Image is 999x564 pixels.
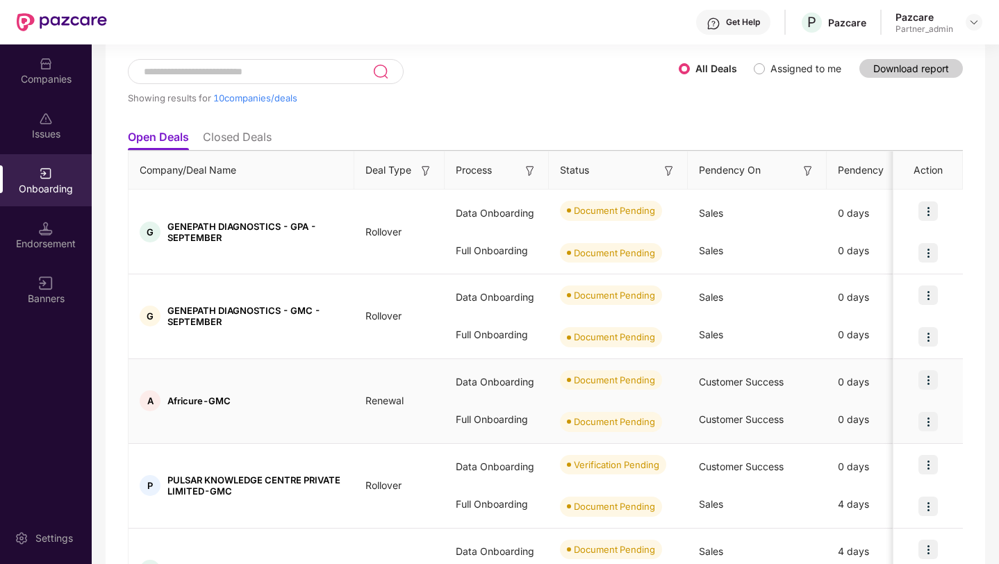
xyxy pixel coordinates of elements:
img: New Pazcare Logo [17,13,107,31]
div: G [140,306,160,326]
img: icon [918,201,938,221]
label: All Deals [695,63,737,74]
img: icon [918,243,938,263]
span: Deal Type [365,163,411,178]
img: svg+xml;base64,PHN2ZyBpZD0iRHJvcGRvd24tMzJ4MzIiIHhtbG5zPSJodHRwOi8vd3d3LnczLm9yZy8yMDAwL3N2ZyIgd2... [968,17,980,28]
img: svg+xml;base64,PHN2ZyB3aWR0aD0iMTYiIGhlaWdodD0iMTYiIHZpZXdCb3g9IjAgMCAxNiAxNiIgZmlsbD0ibm9uZSIgeG... [419,164,433,178]
span: Pendency [838,163,909,178]
div: Data Onboarding [445,194,549,232]
th: Company/Deal Name [129,151,354,190]
th: Pendency [827,151,931,190]
div: Showing results for [128,92,679,103]
img: icon [918,412,938,431]
div: Full Onboarding [445,401,549,438]
li: Closed Deals [203,130,272,150]
img: svg+xml;base64,PHN2ZyBpZD0iSXNzdWVzX2Rpc2FibGVkIiB4bWxucz0iaHR0cDovL3d3dy53My5vcmcvMjAwMC9zdmciIH... [39,112,53,126]
span: Rollover [354,479,413,491]
div: Verification Pending [574,458,659,472]
div: Data Onboarding [445,279,549,316]
img: svg+xml;base64,PHN2ZyB3aWR0aD0iMTQuNSIgaGVpZ2h0PSIxNC41IiB2aWV3Qm94PSIwIDAgMTYgMTYiIGZpbGw9Im5vbm... [39,222,53,235]
div: Document Pending [574,415,655,429]
img: svg+xml;base64,PHN2ZyBpZD0iSGVscC0zMngzMiIgeG1sbnM9Imh0dHA6Ly93d3cudzMub3JnLzIwMDAvc3ZnIiB3aWR0aD... [707,17,720,31]
img: svg+xml;base64,PHN2ZyB3aWR0aD0iMjQiIGhlaWdodD0iMjUiIHZpZXdCb3g9IjAgMCAyNCAyNSIgZmlsbD0ibm9uZSIgeG... [372,63,388,80]
div: Document Pending [574,499,655,513]
img: icon [918,455,938,474]
li: Open Deals [128,130,189,150]
div: Data Onboarding [445,363,549,401]
div: 0 days [827,363,931,401]
img: svg+xml;base64,PHN2ZyB3aWR0aD0iMTYiIGhlaWdodD0iMTYiIHZpZXdCb3g9IjAgMCAxNiAxNiIgZmlsbD0ibm9uZSIgeG... [801,164,815,178]
span: Rollover [354,310,413,322]
div: G [140,222,160,242]
img: svg+xml;base64,PHN2ZyBpZD0iU2V0dGluZy0yMHgyMCIgeG1sbnM9Imh0dHA6Ly93d3cudzMub3JnLzIwMDAvc3ZnIiB3aW... [15,531,28,545]
img: icon [918,285,938,305]
span: GENEPATH DIAGNOSTICS - GPA - SEPTEMBER [167,221,343,243]
span: Africure-GMC [167,395,231,406]
span: Rollover [354,226,413,238]
span: Customer Success [699,413,784,425]
div: P [140,475,160,496]
span: Sales [699,244,723,256]
span: PULSAR KNOWLEDGE CENTRE PRIVATE LIMITED-GMC [167,474,343,497]
img: svg+xml;base64,PHN2ZyBpZD0iQ29tcGFuaWVzIiB4bWxucz0iaHR0cDovL3d3dy53My5vcmcvMjAwMC9zdmciIHdpZHRoPS... [39,57,53,71]
div: Pazcare [828,16,866,29]
span: Sales [699,329,723,340]
div: Document Pending [574,204,655,217]
div: Get Help [726,17,760,28]
div: Document Pending [574,288,655,302]
span: Sales [699,498,723,510]
div: Settings [31,531,77,545]
span: Pendency On [699,163,761,178]
span: 10 companies/deals [213,92,297,103]
div: Full Onboarding [445,232,549,269]
div: A [140,390,160,411]
span: Status [560,163,589,178]
div: Document Pending [574,373,655,387]
img: icon [918,327,938,347]
div: Pazcare [895,10,953,24]
img: icon [918,497,938,516]
div: 0 days [827,316,931,354]
div: Data Onboarding [445,448,549,486]
label: Assigned to me [770,63,841,74]
div: Full Onboarding [445,316,549,354]
div: 0 days [827,448,931,486]
span: Sales [699,291,723,303]
span: Sales [699,207,723,219]
span: Sales [699,545,723,557]
img: icon [918,540,938,559]
div: 0 days [827,401,931,438]
span: Customer Success [699,461,784,472]
span: Renewal [354,395,415,406]
img: svg+xml;base64,PHN2ZyB3aWR0aD0iMTYiIGhlaWdodD0iMTYiIHZpZXdCb3g9IjAgMCAxNiAxNiIgZmlsbD0ibm9uZSIgeG... [662,164,676,178]
div: Document Pending [574,246,655,260]
th: Action [893,151,963,190]
div: 4 days [827,486,931,523]
span: P [807,14,816,31]
img: svg+xml;base64,PHN2ZyB3aWR0aD0iMTYiIGhlaWdodD0iMTYiIHZpZXdCb3g9IjAgMCAxNiAxNiIgZmlsbD0ibm9uZSIgeG... [523,164,537,178]
span: Process [456,163,492,178]
img: svg+xml;base64,PHN2ZyB3aWR0aD0iMjAiIGhlaWdodD0iMjAiIHZpZXdCb3g9IjAgMCAyMCAyMCIgZmlsbD0ibm9uZSIgeG... [39,167,53,181]
span: GENEPATH DIAGNOSTICS - GMC - SEPTEMBER [167,305,343,327]
div: 0 days [827,194,931,232]
span: Customer Success [699,376,784,388]
div: 0 days [827,279,931,316]
div: Full Onboarding [445,486,549,523]
img: svg+xml;base64,PHN2ZyB3aWR0aD0iMTYiIGhlaWdodD0iMTYiIHZpZXdCb3g9IjAgMCAxNiAxNiIgZmlsbD0ibm9uZSIgeG... [39,276,53,290]
div: Partner_admin [895,24,953,35]
img: icon [918,370,938,390]
div: Document Pending [574,330,655,344]
div: Document Pending [574,542,655,556]
button: Download report [859,59,963,78]
div: 0 days [827,232,931,269]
